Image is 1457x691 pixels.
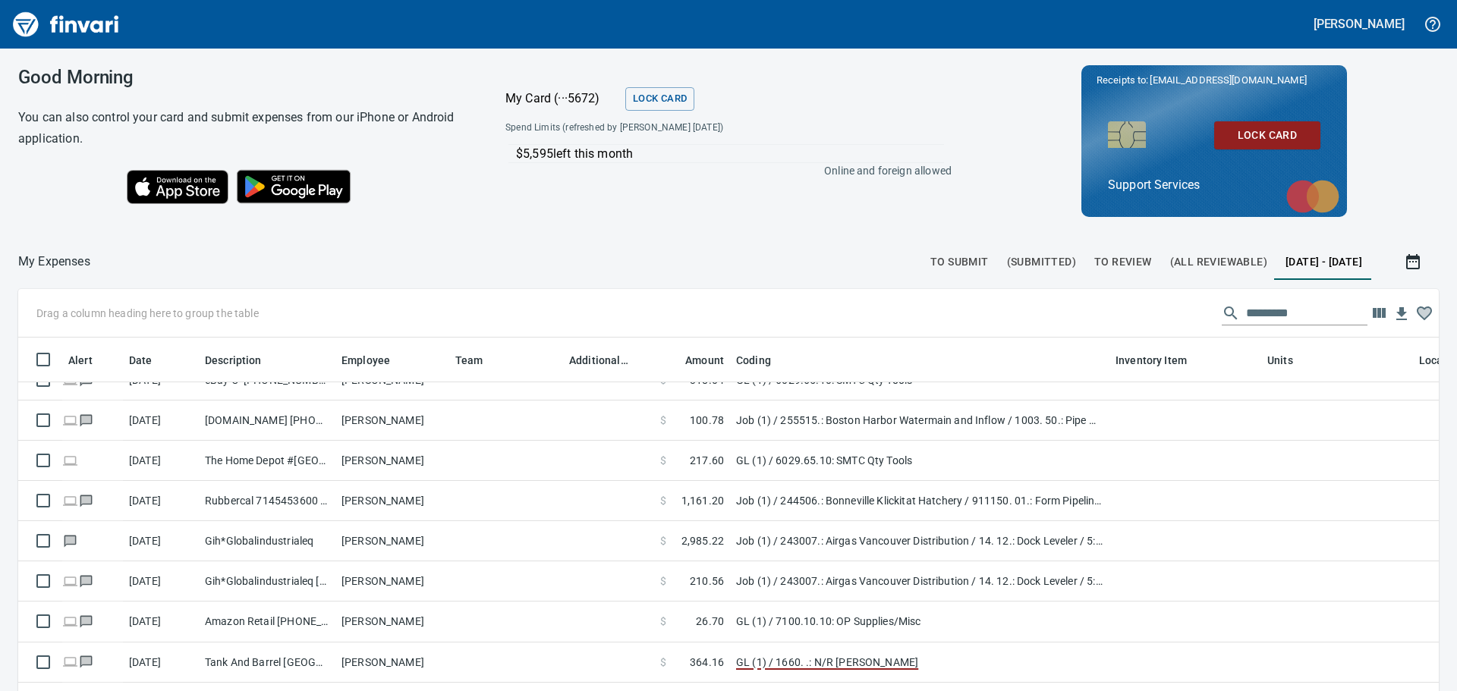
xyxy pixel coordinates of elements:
span: 100.78 [690,413,724,428]
button: Choose columns to display [1367,302,1390,325]
span: Coding [736,351,771,369]
span: $ [660,453,666,468]
td: [DOMAIN_NAME] [PHONE_NUMBER] [GEOGRAPHIC_DATA] [199,400,335,441]
h3: Good Morning [18,67,467,88]
nav: breadcrumb [18,253,90,271]
td: [DATE] [123,601,199,642]
td: GL (1) / 6029.65.10: SMTC Qty Tools [730,441,1109,481]
span: Additional Reviewer [569,351,648,369]
button: Download Table [1390,303,1413,325]
span: To Submit [930,253,989,272]
td: [PERSON_NAME] [335,400,449,441]
button: Lock Card [1214,121,1320,149]
p: Support Services [1108,176,1320,194]
button: Column choices favorited. Click to reset to default [1413,302,1436,325]
td: Gih*Globalindustrialeq [PHONE_NUMBER] [GEOGRAPHIC_DATA] [199,561,335,601]
span: Online transaction [62,616,78,626]
span: Online transaction [62,415,78,425]
span: Description [205,351,282,369]
span: [DATE] - [DATE] [1285,253,1362,272]
td: Job (1) / 244506.: Bonneville Klickitat Hatchery / 911150. 01.: Form Pipeline Pedestals / 3: Mate... [730,481,1109,521]
span: To Review [1094,253,1152,272]
p: My Expenses [18,253,90,271]
span: (All Reviewable) [1170,253,1267,272]
span: 26.70 [696,614,724,629]
img: mastercard.svg [1279,172,1347,221]
td: Tank And Barrel [GEOGRAPHIC_DATA][PERSON_NAME] [199,642,335,683]
td: Job (1) / 255515.: Boston Harbor Watermain and Inflow / 1003. 50.: Pipe Materials Rollup / 5: Other [730,400,1109,441]
button: Show transactions within a particular date range [1390,243,1439,280]
span: Has messages [78,495,94,505]
td: GL (1) / 1660. .: N/R [PERSON_NAME] [730,642,1109,683]
span: Lock Card [1226,126,1308,145]
td: Gih*Globalindustrialeq [199,521,335,561]
span: [EMAIL_ADDRESS][DOMAIN_NAME] [1148,73,1308,87]
span: 217.60 [690,453,724,468]
td: [DATE] [123,561,199,601]
p: Drag a column heading here to group the table [36,306,259,321]
td: Amazon Retail [PHONE_NUMBER] WA [199,601,335,642]
p: $5,595 left this month [516,145,944,163]
td: [DATE] [123,642,199,683]
span: Online transaction [62,375,78,385]
td: Rubbercal 7145453600 CA [199,481,335,521]
td: Job (1) / 243007.: Airgas Vancouver Distribution / 14. 12.: Dock Leveler / 5: Other [730,561,1109,601]
span: 364.16 [690,655,724,670]
span: Team [455,351,483,369]
span: Employee [341,351,390,369]
p: Receipts to: [1097,73,1332,88]
span: $ [660,573,666,589]
td: [DATE] [123,400,199,441]
span: $ [660,493,666,508]
td: [DATE] [123,481,199,521]
td: Job (1) / 243007.: Airgas Vancouver Distribution / 14. 12.: Dock Leveler / 5: Other [730,521,1109,561]
td: [PERSON_NAME] [335,561,449,601]
span: Online transaction [62,455,78,465]
button: Lock Card [625,87,694,111]
img: Download on the App Store [127,170,228,204]
p: Online and foreign allowed [493,163,952,178]
button: [PERSON_NAME] [1310,12,1408,36]
span: 210.56 [690,573,724,589]
span: Has messages [78,375,94,385]
span: Has messages [78,616,94,626]
span: Coding [736,351,791,369]
span: Date [129,351,153,369]
td: [DATE] [123,441,199,481]
td: [PERSON_NAME] [335,601,449,642]
span: Online transaction [62,495,78,505]
td: [PERSON_NAME] [335,441,449,481]
a: Finvari [9,6,123,42]
img: Get it on Google Play [228,162,359,212]
span: Has messages [62,536,78,545]
h5: [PERSON_NAME] [1314,16,1405,32]
span: Has messages [78,656,94,666]
h6: You can also control your card and submit expenses from our iPhone or Android application. [18,107,467,149]
span: Online transaction [62,656,78,666]
span: Alert [68,351,112,369]
span: 1,161.20 [681,493,724,508]
p: My Card (···5672) [505,90,619,108]
span: Team [455,351,503,369]
span: Lock Card [633,90,687,108]
span: $ [660,614,666,629]
span: Inventory Item [1116,351,1187,369]
td: GL (1) / 7100.10.10: OP Supplies/Misc [730,601,1109,642]
span: Amount [666,351,724,369]
span: 2,985.22 [681,533,724,548]
span: Inventory Item [1116,351,1207,369]
td: [DATE] [123,521,199,561]
span: Has messages [78,415,94,425]
span: Alert [68,351,93,369]
span: Additional Reviewer [569,351,628,369]
span: Employee [341,351,410,369]
span: Amount [685,351,724,369]
span: (Submitted) [1007,253,1076,272]
span: Has messages [78,576,94,586]
span: Date [129,351,172,369]
span: Units [1267,351,1293,369]
span: Spend Limits (refreshed by [PERSON_NAME] [DATE]) [505,121,836,136]
span: $ [660,413,666,428]
span: $ [660,655,666,670]
td: [PERSON_NAME] [335,481,449,521]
